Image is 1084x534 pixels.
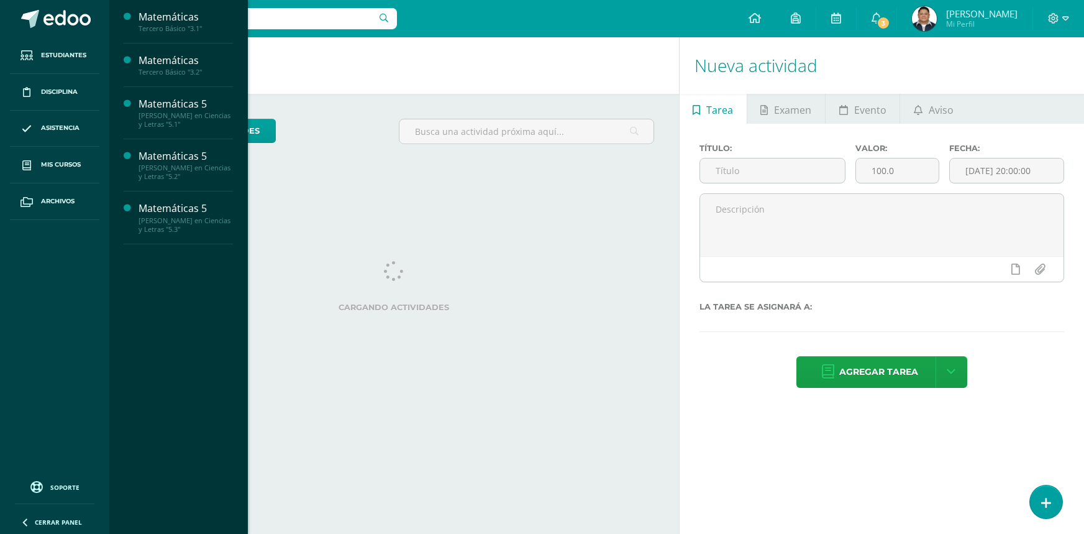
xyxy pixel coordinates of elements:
img: a3a9f19ee43bbcd56829fa5bb79a4018.png [912,6,937,31]
a: Evento [826,94,900,124]
a: Mis cursos [10,147,99,183]
div: [PERSON_NAME] en Ciencias y Letras "5.2" [139,163,233,181]
div: [PERSON_NAME] en Ciencias y Letras "5.1" [139,111,233,129]
div: Matemáticas [139,10,233,24]
input: Fecha de entrega [950,159,1064,183]
div: [PERSON_NAME] en Ciencias y Letras "5.3" [139,216,233,234]
span: Asistencia [41,123,80,133]
span: Evento [854,95,886,125]
a: Disciplina [10,74,99,111]
span: Tarea [706,95,733,125]
h1: Nueva actividad [695,37,1069,94]
span: Estudiantes [41,50,86,60]
a: MatemáticasTercero Básico "3.2" [139,53,233,76]
input: Puntos máximos [856,159,939,183]
span: Disciplina [41,87,78,97]
span: Examen [774,95,811,125]
div: Matemáticas 5 [139,149,233,163]
span: [PERSON_NAME] [946,7,1018,20]
h1: Actividades [124,37,664,94]
label: La tarea se asignará a: [699,302,1064,311]
label: Título: [699,144,845,153]
span: Mi Perfil [946,19,1018,29]
span: Agregar tarea [839,357,918,387]
a: Matemáticas 5[PERSON_NAME] en Ciencias y Letras "5.3" [139,201,233,233]
a: Examen [747,94,825,124]
div: Tercero Básico "3.2" [139,68,233,76]
span: Archivos [41,196,75,206]
input: Busca una actividad próxima aquí... [399,119,653,144]
div: Matemáticas [139,53,233,68]
input: Busca un usuario... [117,8,397,29]
a: Aviso [900,94,967,124]
a: Estudiantes [10,37,99,74]
a: Archivos [10,183,99,220]
label: Cargando actividades [134,303,654,312]
a: Matemáticas 5[PERSON_NAME] en Ciencias y Letras "5.2" [139,149,233,181]
div: Tercero Básico "3.1" [139,24,233,33]
label: Fecha: [949,144,1064,153]
span: Cerrar panel [35,518,82,527]
label: Valor: [855,144,939,153]
a: Soporte [15,478,94,495]
span: Soporte [50,483,80,492]
span: 3 [877,16,890,30]
a: Matemáticas 5[PERSON_NAME] en Ciencias y Letras "5.1" [139,97,233,129]
input: Título [700,159,845,183]
div: Matemáticas 5 [139,97,233,111]
span: Aviso [929,95,954,125]
a: Tarea [680,94,747,124]
a: Asistencia [10,111,99,147]
div: Matemáticas 5 [139,201,233,216]
a: MatemáticasTercero Básico "3.1" [139,10,233,33]
span: Mis cursos [41,160,81,170]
